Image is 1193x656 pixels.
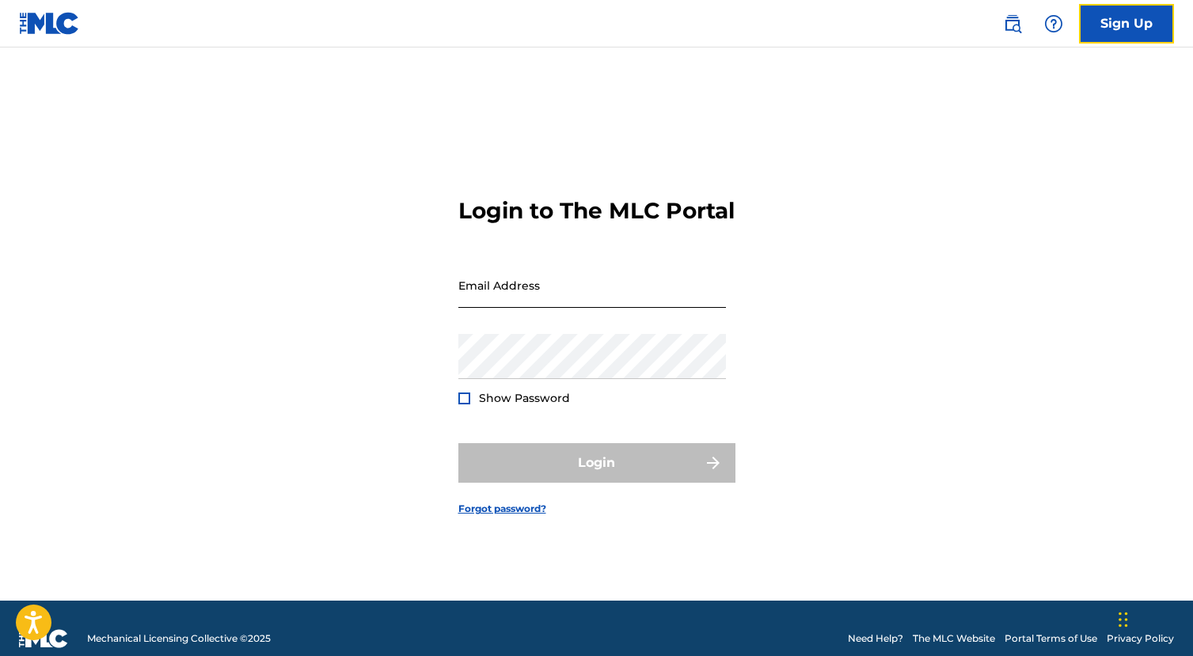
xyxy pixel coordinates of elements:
span: Mechanical Licensing Collective © 2025 [87,631,271,646]
img: MLC Logo [19,12,80,35]
div: Drag [1119,596,1128,643]
a: The MLC Website [913,631,995,646]
img: search [1003,14,1022,33]
a: Portal Terms of Use [1005,631,1097,646]
iframe: Chat Widget [1114,580,1193,656]
h3: Login to The MLC Portal [458,197,735,225]
a: Privacy Policy [1107,631,1174,646]
span: Show Password [479,391,570,405]
img: logo [19,629,68,648]
img: help [1044,14,1063,33]
a: Public Search [997,8,1028,40]
a: Need Help? [848,631,903,646]
a: Sign Up [1079,4,1174,44]
a: Forgot password? [458,502,546,516]
div: Help [1038,8,1070,40]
